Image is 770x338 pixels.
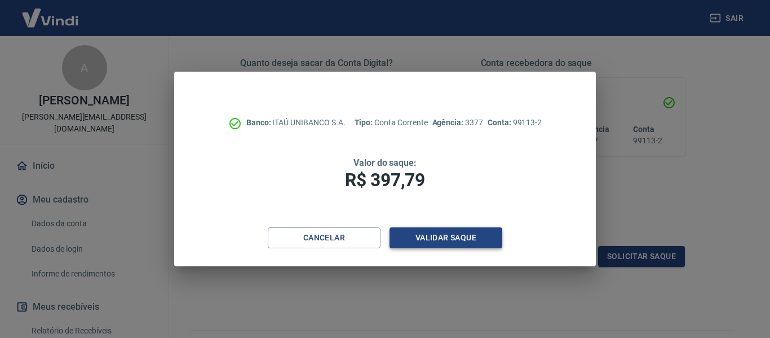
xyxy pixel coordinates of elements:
[246,118,273,127] span: Banco:
[355,118,375,127] span: Tipo:
[268,227,380,248] button: Cancelar
[355,117,428,129] p: Conta Corrente
[353,157,417,168] span: Valor do saque:
[390,227,502,248] button: Validar saque
[246,117,346,129] p: ITAÚ UNIBANCO S.A.
[432,118,466,127] span: Agência:
[345,169,425,191] span: R$ 397,79
[488,118,513,127] span: Conta:
[488,117,542,129] p: 99113-2
[432,117,483,129] p: 3377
